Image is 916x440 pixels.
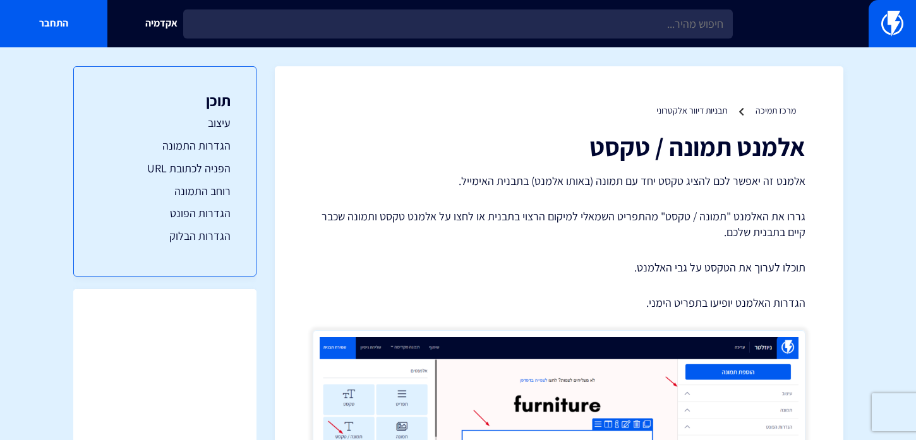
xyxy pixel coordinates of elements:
[183,9,733,39] input: חיפוש מהיר...
[99,138,231,154] a: הגדרות התמונה
[756,105,796,116] a: מרכז תמיכה
[313,173,805,189] p: אלמנט זה יאפשר לכם להציג טקסט יחד עם תמונה (באותו אלמנט) בתבנית האימייל.
[656,105,727,116] a: תבניות דיוור אלקטרוני
[99,115,231,131] a: עיצוב
[99,228,231,244] a: הגדרות הבלוק
[99,205,231,222] a: הגדרות הפונט
[313,259,805,276] p: תוכלו לערוך את הטקסט על גבי האלמנט.
[313,133,805,160] h1: אלמנט תמונה / טקסט
[99,183,231,199] a: רוחב התמונה
[99,160,231,177] a: הפניה לכתובת URL
[313,208,805,241] p: גררו את האלמנט "תמונה / טקסט" מהתפריט השמאלי למיקום הרצוי בתבנית או לחצו על אלמנט טקסט ותמונה שכב...
[99,92,231,109] h3: תוכן
[313,295,805,311] p: הגדרות האלמנט יופיעו בתפריט הימני.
